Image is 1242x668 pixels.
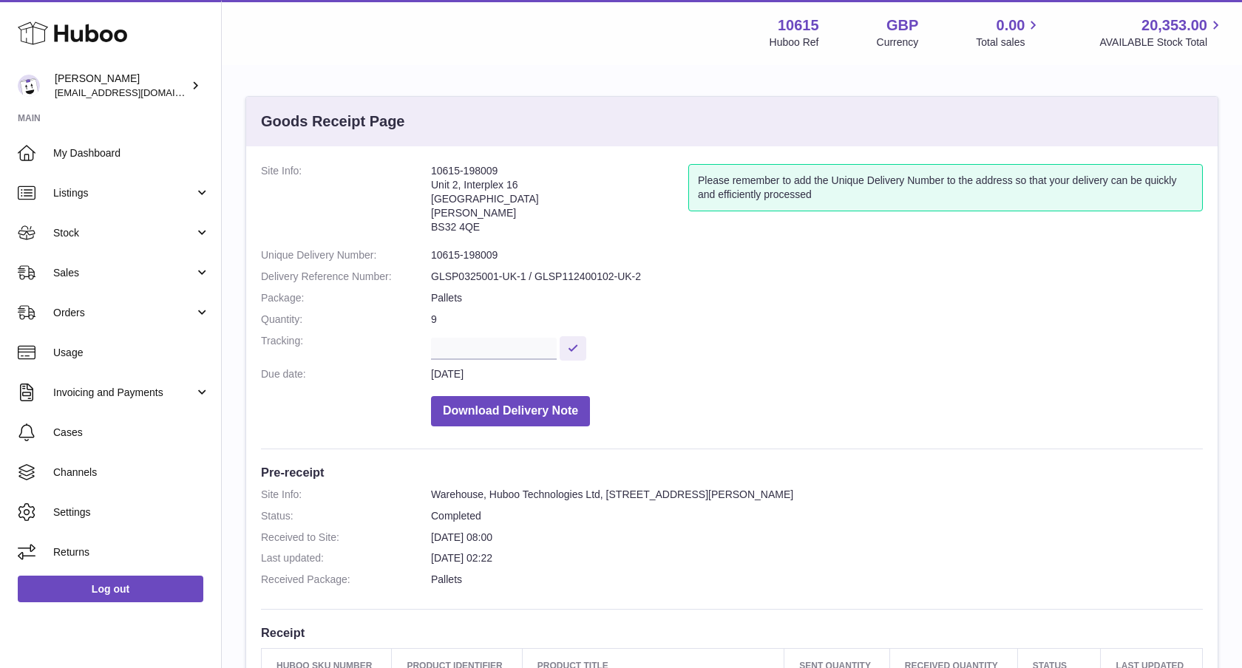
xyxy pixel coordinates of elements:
[53,306,194,320] span: Orders
[261,112,405,132] h3: Goods Receipt Page
[261,573,431,587] dt: Received Package:
[431,270,1203,284] dd: GLSP0325001-UK-1 / GLSP112400102-UK-2
[18,576,203,602] a: Log out
[261,291,431,305] dt: Package:
[55,86,217,98] span: [EMAIL_ADDRESS][DOMAIN_NAME]
[688,164,1203,211] div: Please remember to add the Unique Delivery Number to the address so that your delivery can be qui...
[431,488,1203,502] dd: Warehouse, Huboo Technologies Ltd, [STREET_ADDRESS][PERSON_NAME]
[261,509,431,523] dt: Status:
[431,291,1203,305] dd: Pallets
[53,226,194,240] span: Stock
[431,573,1203,587] dd: Pallets
[261,624,1203,641] h3: Receipt
[261,367,431,381] dt: Due date:
[431,551,1203,565] dd: [DATE] 02:22
[997,16,1025,35] span: 0.00
[261,313,431,327] dt: Quantity:
[431,531,1203,545] dd: [DATE] 08:00
[261,488,431,502] dt: Site Info:
[1141,16,1207,35] span: 20,353.00
[53,386,194,400] span: Invoicing and Payments
[261,270,431,284] dt: Delivery Reference Number:
[53,146,210,160] span: My Dashboard
[1099,16,1224,50] a: 20,353.00 AVAILABLE Stock Total
[770,35,819,50] div: Huboo Ref
[55,72,188,100] div: [PERSON_NAME]
[431,164,688,241] address: 10615-198009 Unit 2, Interplex 16 [GEOGRAPHIC_DATA] [PERSON_NAME] BS32 4QE
[261,248,431,262] dt: Unique Delivery Number:
[431,396,590,426] button: Download Delivery Note
[261,164,431,241] dt: Site Info:
[53,266,194,280] span: Sales
[431,248,1203,262] dd: 10615-198009
[261,551,431,565] dt: Last updated:
[431,313,1203,327] dd: 9
[886,16,918,35] strong: GBP
[53,426,210,440] span: Cases
[53,346,210,360] span: Usage
[53,186,194,200] span: Listings
[18,75,40,97] img: fulfillment@fable.com
[53,545,210,559] span: Returns
[431,509,1203,523] dd: Completed
[53,466,210,480] span: Channels
[53,505,210,519] span: Settings
[877,35,919,50] div: Currency
[778,16,819,35] strong: 10615
[431,367,1203,381] dd: [DATE]
[261,334,431,360] dt: Tracking:
[261,464,1203,480] h3: Pre-receipt
[976,35,1042,50] span: Total sales
[976,16,1042,50] a: 0.00 Total sales
[1099,35,1224,50] span: AVAILABLE Stock Total
[261,531,431,545] dt: Received to Site:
